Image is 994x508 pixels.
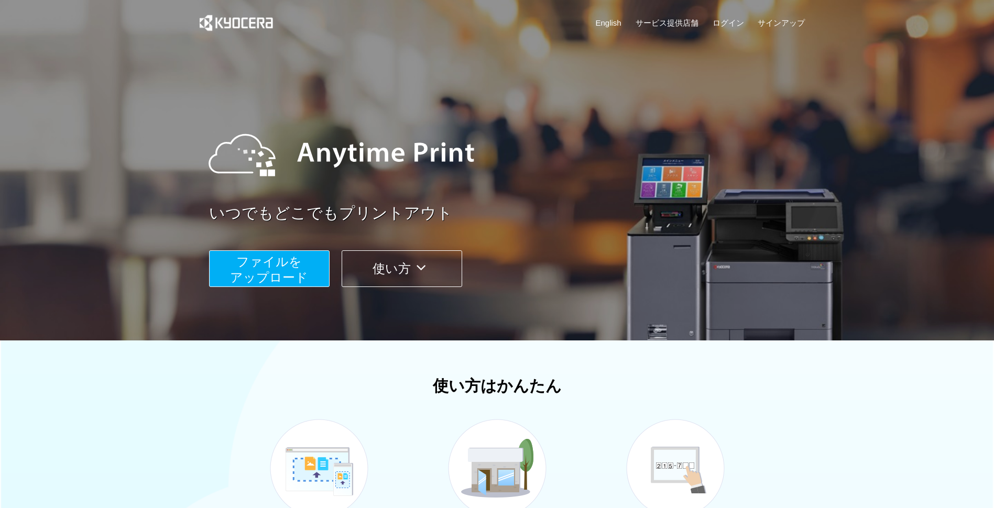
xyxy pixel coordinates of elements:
[758,17,805,28] a: サインアップ
[230,255,308,284] span: ファイルを ​​アップロード
[342,250,462,287] button: 使い方
[209,202,812,225] a: いつでもどこでもプリントアウト
[636,17,698,28] a: サービス提供店舗
[713,17,744,28] a: ログイン
[209,250,330,287] button: ファイルを​​アップロード
[596,17,621,28] a: English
